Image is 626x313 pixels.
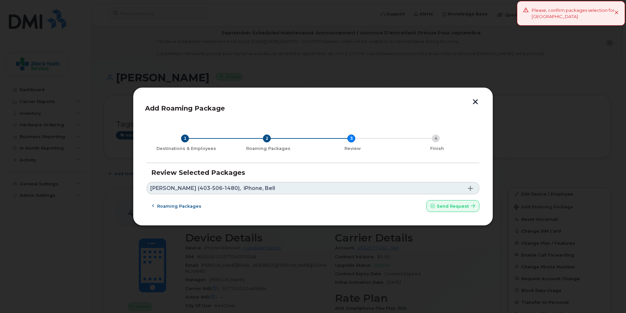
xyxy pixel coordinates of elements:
[151,169,475,176] h3: Review Selected Packages
[181,135,189,142] div: 1
[532,7,615,19] div: Please, confirm packages selection for [GEOGRAPHIC_DATA]
[147,182,479,194] a: [PERSON_NAME] (403-506-1480),iPhone, Bell
[397,146,477,151] div: Finish
[244,186,275,191] span: iPhone, Bell
[157,203,201,209] span: Roaming packages
[437,203,469,209] span: Send request
[263,135,271,142] div: 2
[149,146,223,151] div: Destinations & Employees
[145,104,225,112] span: Add Roaming Package
[432,135,440,142] div: 4
[229,146,308,151] div: Roaming Packages
[150,186,241,191] span: [PERSON_NAME] (403-506-1480),
[147,200,207,212] button: Roaming packages
[426,200,479,212] button: Send request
